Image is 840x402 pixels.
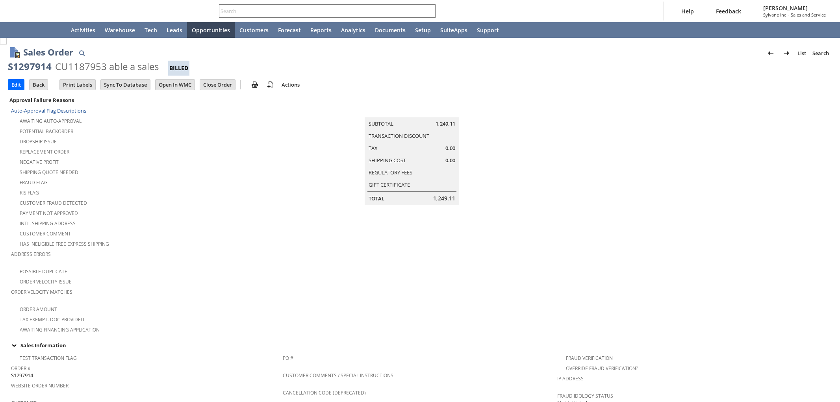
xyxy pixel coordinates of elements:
a: Home [47,22,66,38]
a: Address Errors [11,251,51,258]
img: add-record.svg [266,80,275,89]
a: Tech [140,22,162,38]
span: [PERSON_NAME] [763,4,826,12]
span: Forecast [278,26,301,34]
a: Warehouse [100,22,140,38]
span: Analytics [341,26,365,34]
a: Shipping Cost [369,157,406,164]
span: Documents [375,26,406,34]
a: Fraud Flag [20,179,48,186]
svg: Search [425,6,434,16]
td: Sales Information [8,340,832,350]
div: Shortcuts [28,22,47,38]
a: Negative Profit [20,159,59,165]
a: Auto-Approval Flag Descriptions [11,107,86,114]
a: Order Velocity Matches [11,289,72,295]
a: Has Ineligible Free Express Shipping [20,241,109,247]
a: Dropship Issue [20,138,57,145]
span: Sylvane Inc [763,12,786,18]
a: Replacement Order [20,148,69,155]
a: Analytics [336,22,370,38]
a: Tax Exempt. Doc Provided [20,316,84,323]
span: Setup [415,26,431,34]
input: Print Labels [60,80,95,90]
span: Warehouse [105,26,135,34]
div: Sales Information [8,340,829,350]
a: Total [369,195,384,202]
svg: Home [52,25,61,35]
input: Close Order [200,80,235,90]
a: Potential Backorder [20,128,73,135]
span: Reports [310,26,332,34]
a: List [794,47,809,59]
a: Order # [11,365,31,372]
a: Tax [369,144,378,152]
a: Awaiting Financing Application [20,326,100,333]
a: Setup [410,22,436,38]
a: Forecast [273,22,306,38]
span: - [788,12,789,18]
a: Intl. Shipping Address [20,220,76,227]
a: Support [472,22,504,38]
a: Search [809,47,832,59]
a: Opportunities [187,22,235,38]
span: Activities [71,26,95,34]
h1: Sales Order [23,46,73,59]
div: CU1187953 able a sales [55,60,159,73]
a: Fraud Idology Status [557,393,613,399]
a: Order Amount [20,306,57,313]
span: Leads [167,26,182,34]
span: Tech [145,26,157,34]
div: Billed [168,61,189,76]
img: Next [782,48,791,58]
a: Customers [235,22,273,38]
a: Website Order Number [11,382,69,389]
span: 0.00 [445,144,455,152]
img: Previous [766,48,775,58]
span: SuiteApps [440,26,467,34]
a: RIS flag [20,189,39,196]
span: Customers [239,26,269,34]
a: Possible Duplicate [20,268,67,275]
a: Customer Comment [20,230,71,237]
a: IP Address [557,375,584,382]
a: PO # [283,355,293,361]
a: Documents [370,22,410,38]
span: Sales and Service [791,12,826,18]
a: Test Transaction Flag [20,355,77,361]
a: Order Velocity Issue [20,278,72,285]
div: S1297914 [8,60,52,73]
input: Search [219,6,425,16]
div: Approval Failure Reasons [8,95,280,105]
a: Fraud Verification [566,355,613,361]
a: Customer Comments / Special Instructions [283,372,393,379]
svg: Recent Records [14,25,24,35]
span: 1,249.11 [433,195,455,202]
a: Customer Fraud Detected [20,200,87,206]
span: Opportunities [192,26,230,34]
a: Recent Records [9,22,28,38]
span: Feedback [716,7,741,15]
a: Awaiting Auto-Approval [20,118,82,124]
a: Payment not approved [20,210,78,217]
input: Back [30,80,48,90]
a: Cancellation Code (deprecated) [283,389,366,396]
a: Reports [306,22,336,38]
input: Sync To Database [101,80,150,90]
a: Regulatory Fees [369,169,412,176]
span: Support [477,26,499,34]
a: Gift Certificate [369,181,410,188]
a: Override Fraud Verification? [566,365,638,372]
span: S1297914 [11,372,33,379]
span: 0.00 [445,157,455,164]
input: Open In WMC [156,80,195,90]
caption: Summary [365,105,459,117]
a: Activities [66,22,100,38]
a: Subtotal [369,120,393,127]
a: Shipping Quote Needed [20,169,78,176]
input: Edit [8,80,24,90]
img: print.svg [250,80,260,89]
svg: Shortcuts [33,25,43,35]
a: SuiteApps [436,22,472,38]
a: Leads [162,22,187,38]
